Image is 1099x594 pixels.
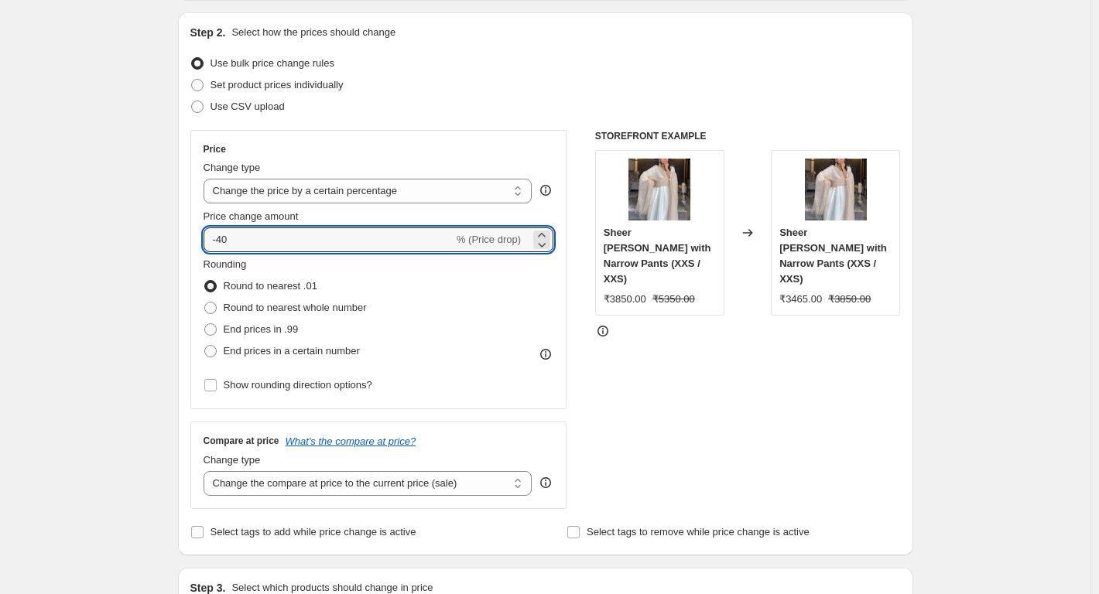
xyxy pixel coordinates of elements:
button: What's the compare at price? [286,435,416,447]
span: ₹5350.00 [652,293,695,305]
span: Round to nearest .01 [224,280,317,292]
h6: STOREFRONT EXAMPLE [595,130,901,142]
span: Use CSV upload [211,101,285,112]
span: Change type [204,454,261,466]
h3: Price [204,143,226,155]
span: Use bulk price change rules [211,57,334,69]
span: End prices in .99 [224,323,299,335]
span: Set product prices individually [211,79,344,90]
span: Show rounding direction options? [224,379,372,391]
h3: Compare at price [204,435,279,447]
div: help [538,475,553,490]
span: Rounding [204,258,247,270]
span: Sheer [PERSON_NAME] with Narrow Pants (XXS / XXS) [604,227,711,285]
span: Sheer [PERSON_NAME] with Narrow Pants (XXS / XXS) [779,227,887,285]
span: Change type [204,162,261,173]
img: Artboard6_6x-100_80x.jpg [805,159,867,220]
p: Select how the prices should change [231,25,395,40]
img: Artboard6_6x-100_80x.jpg [628,159,690,220]
span: ₹3465.00 [779,293,822,305]
span: End prices in a certain number [224,345,360,357]
span: Round to nearest whole number [224,302,367,313]
span: ₹3850.00 [604,293,646,305]
span: % (Price drop) [457,234,521,245]
h2: Step 2. [190,25,226,40]
span: Select tags to remove while price change is active [587,526,810,538]
span: ₹3850.00 [828,293,871,305]
input: -15 [204,227,454,252]
span: Price change amount [204,210,299,222]
span: Select tags to add while price change is active [211,526,416,538]
div: help [538,183,553,198]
